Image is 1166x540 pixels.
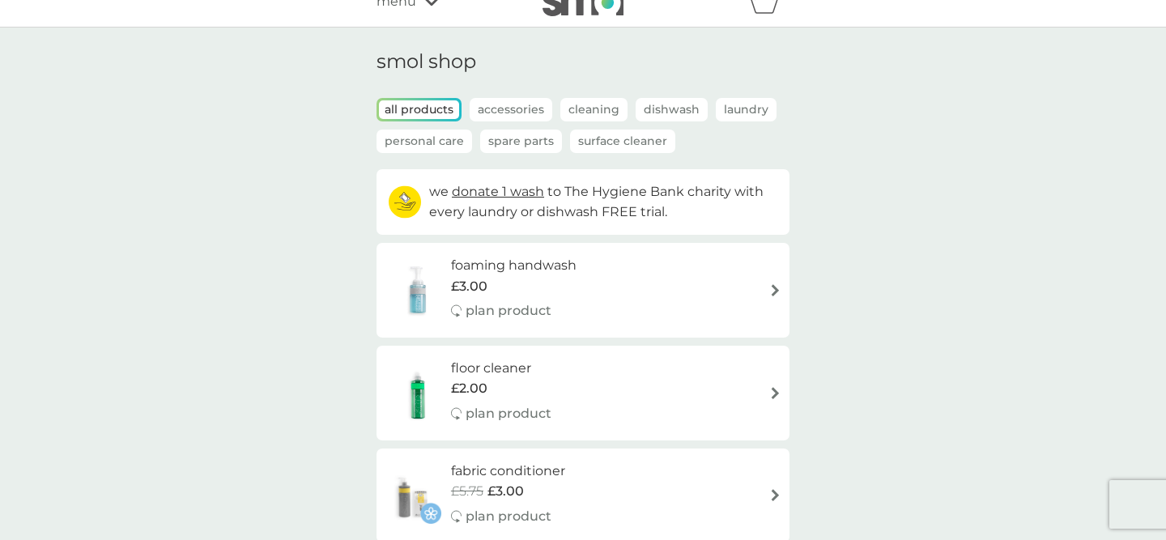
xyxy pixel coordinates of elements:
p: plan product [466,300,551,321]
span: £3.00 [487,481,524,502]
img: arrow right [769,284,781,296]
p: plan product [466,403,551,424]
button: Laundry [716,98,777,121]
h6: fabric conditioner [451,461,565,482]
button: Cleaning [560,98,628,121]
span: £2.00 [451,378,487,399]
button: Dishwash [636,98,708,121]
h6: floor cleaner [451,358,551,379]
button: Accessories [470,98,552,121]
button: all products [379,100,459,119]
h6: foaming handwash [451,255,577,276]
img: fabric conditioner [385,467,441,524]
button: Personal Care [377,130,472,153]
img: arrow right [769,489,781,501]
img: floor cleaner [385,364,451,421]
p: we to The Hygiene Bank charity with every laundry or dishwash FREE trial. [429,181,777,223]
img: foaming handwash [385,261,451,318]
p: plan product [466,506,551,527]
span: £5.75 [451,481,483,502]
span: £3.00 [451,276,487,297]
h1: smol shop [377,50,789,74]
button: Surface Cleaner [570,130,675,153]
img: arrow right [769,387,781,399]
span: donate 1 wash [452,184,544,199]
button: Spare Parts [480,130,562,153]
